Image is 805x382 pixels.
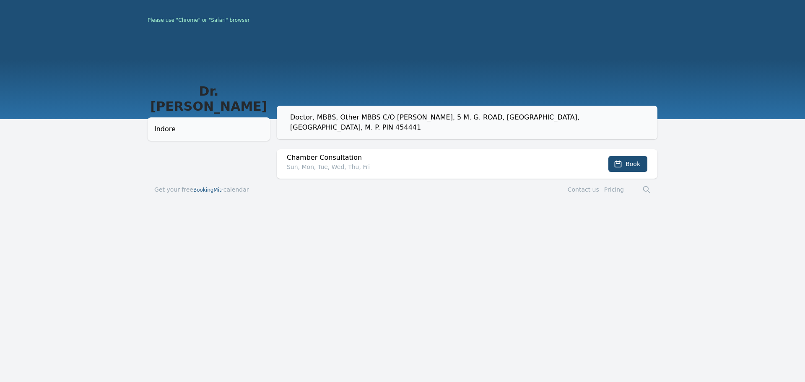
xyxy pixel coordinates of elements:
h2: Chamber Consultation [287,153,572,163]
a: Pricing [604,186,624,193]
span: BookingMitr [193,187,223,193]
div: Indore [154,124,263,134]
a: Get your freeBookingMitrcalendar [154,185,249,194]
div: Doctor, MBBS, Other MBBS C/O [PERSON_NAME], 5 M. G. ROAD, [GEOGRAPHIC_DATA], [GEOGRAPHIC_DATA], M... [290,112,651,133]
a: Contact us [568,186,599,193]
h1: Dr. [PERSON_NAME] [148,84,270,114]
span: Book [626,160,640,168]
p: Sun, Mon, Tue, Wed, Thu, Fri [287,163,572,171]
button: Book [608,156,647,172]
